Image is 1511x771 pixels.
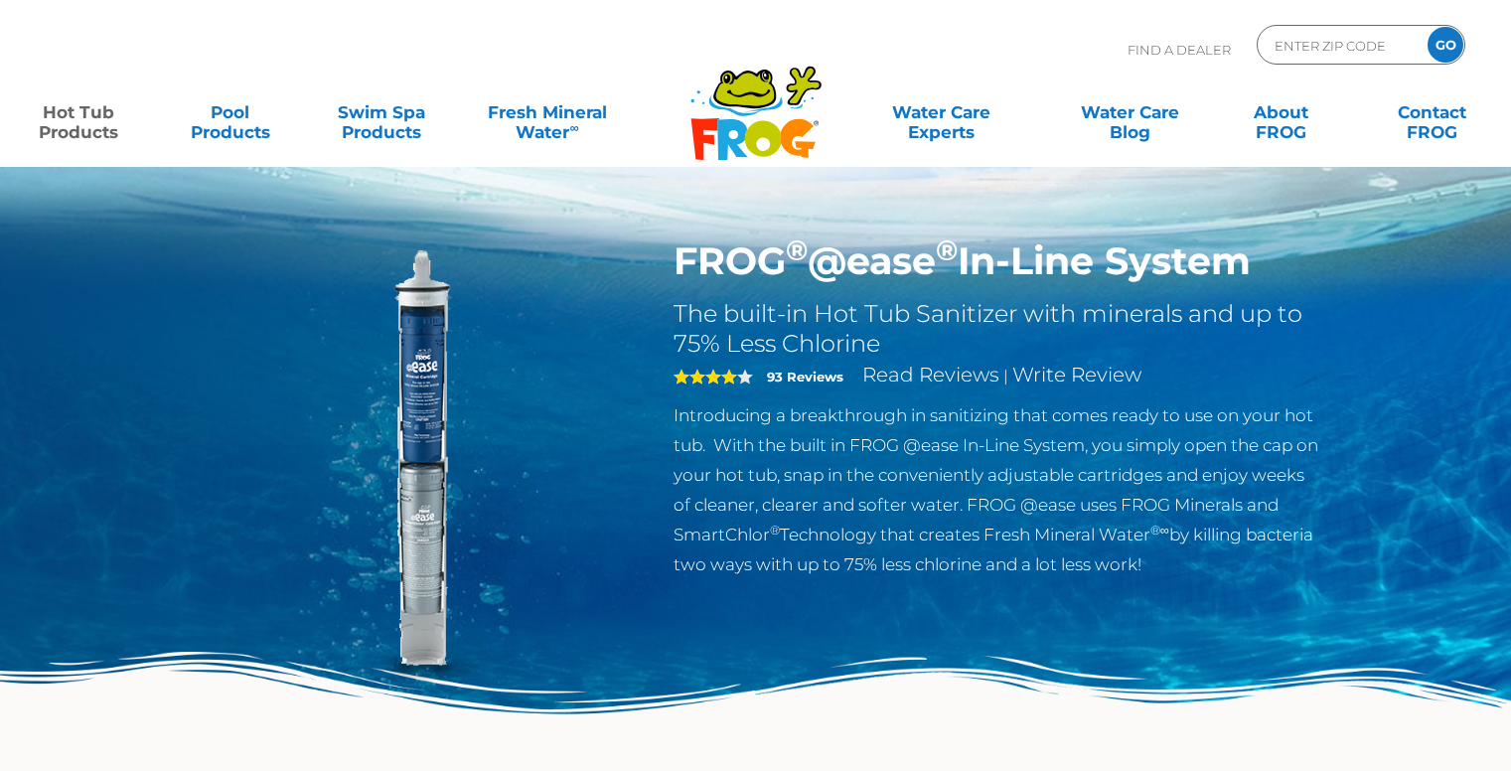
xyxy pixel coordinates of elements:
p: Introducing a breakthrough in sanitizing that comes ready to use on your hot tub. With the built ... [674,400,1322,579]
h1: FROG @ease In-Line System [674,238,1322,284]
a: Read Reviews [862,363,999,386]
img: inline-system.png [190,238,645,694]
a: ContactFROG [1374,92,1491,132]
sup: ® [786,232,808,267]
a: Hot TubProducts [20,92,137,132]
a: PoolProducts [171,92,288,132]
a: Water CareExperts [845,92,1037,132]
p: Find A Dealer [1128,25,1231,75]
img: Frog Products Logo [680,40,832,161]
strong: 93 Reviews [767,369,843,385]
input: GO [1428,27,1463,63]
span: 4 [674,369,737,385]
sup: ®∞ [1150,523,1169,538]
sup: ® [936,232,958,267]
a: Fresh MineralWater∞ [474,92,621,132]
a: Water CareBlog [1071,92,1188,132]
sup: ® [770,523,780,538]
sup: ∞ [569,120,578,135]
h2: The built-in Hot Tub Sanitizer with minerals and up to 75% Less Chlorine [674,299,1322,359]
a: AboutFROG [1222,92,1339,132]
a: Write Review [1012,363,1141,386]
span: | [1003,367,1008,385]
a: Swim SpaProducts [323,92,440,132]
